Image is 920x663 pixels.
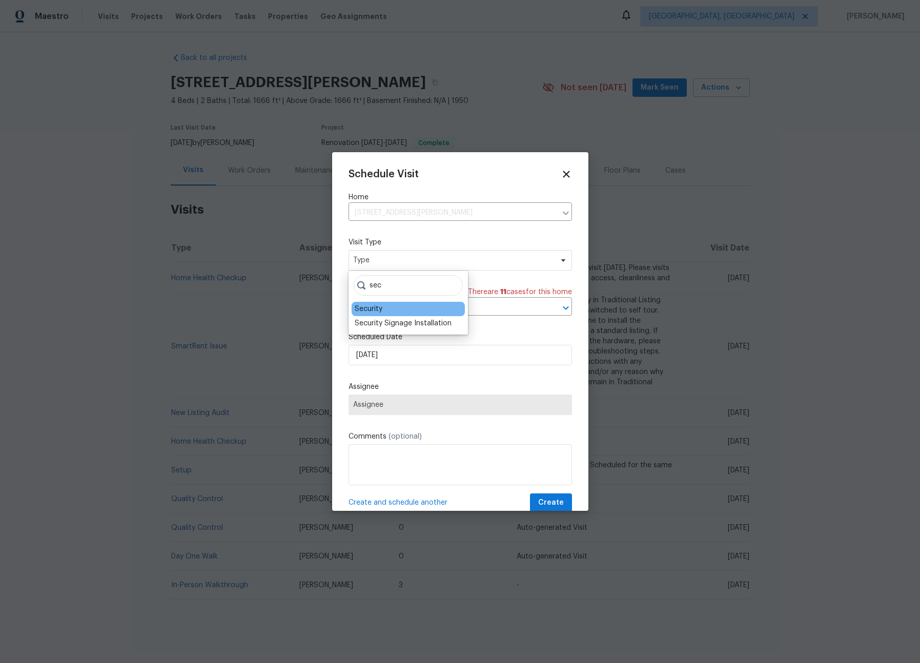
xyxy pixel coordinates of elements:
[349,431,572,442] label: Comments
[349,332,572,342] label: Scheduled Date
[538,496,564,509] span: Create
[389,433,422,440] span: (optional)
[530,493,572,512] button: Create
[349,345,572,365] input: M/D/YYYY
[349,382,572,392] label: Assignee
[500,288,506,296] span: 11
[349,205,557,221] input: Enter in an address
[355,318,452,328] div: Security Signage Installation
[559,301,573,315] button: Open
[353,255,553,265] span: Type
[349,237,572,247] label: Visit Type
[561,169,572,180] span: Close
[349,192,572,202] label: Home
[353,401,567,409] span: Assignee
[349,498,447,508] span: Create and schedule another
[355,304,382,314] div: Security
[349,169,419,179] span: Schedule Visit
[468,287,572,297] span: There are case s for this home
